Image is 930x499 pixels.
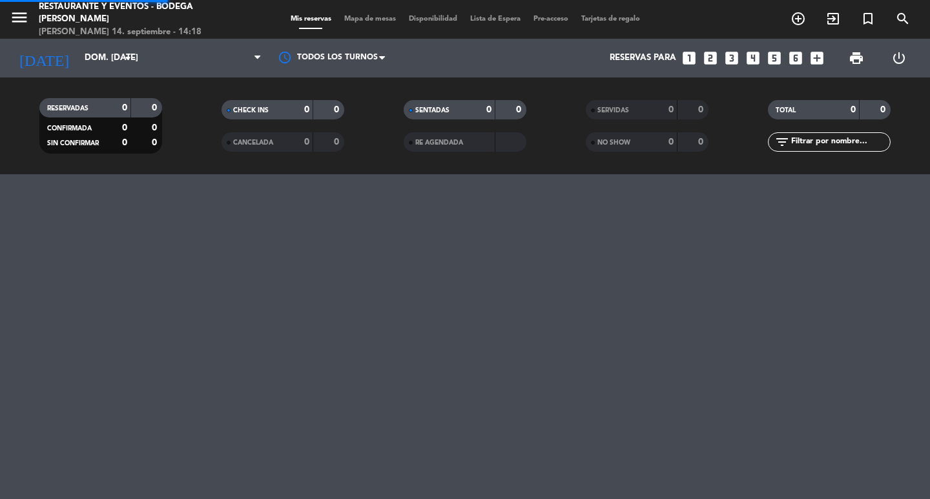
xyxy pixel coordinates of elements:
strong: 0 [668,105,674,114]
span: Lista de Espera [464,15,527,23]
span: TOTAL [776,107,796,114]
strong: 0 [122,103,127,112]
strong: 0 [122,123,127,132]
strong: 0 [334,105,342,114]
strong: 0 [668,137,674,147]
i: looks_3 [723,50,740,66]
span: SENTADAS [415,107,449,114]
input: Filtrar por nombre... [790,135,890,149]
span: SIN CONFIRMAR [47,140,99,147]
i: add_box [809,50,825,66]
span: Mapa de mesas [338,15,402,23]
strong: 0 [152,103,160,112]
strong: 0 [122,138,127,147]
i: looks_4 [745,50,761,66]
strong: 0 [851,105,856,114]
span: CANCELADA [233,139,273,146]
i: looks_two [702,50,719,66]
strong: 0 [698,137,706,147]
div: LOG OUT [878,39,920,77]
i: exit_to_app [825,11,841,26]
i: arrow_drop_down [120,50,136,66]
div: [PERSON_NAME] 14. septiembre - 14:18 [39,26,223,39]
strong: 0 [304,137,309,147]
i: power_settings_new [891,50,907,66]
strong: 0 [880,105,888,114]
span: SERVIDAS [597,107,629,114]
i: turned_in_not [860,11,876,26]
span: NO SHOW [597,139,630,146]
span: Disponibilidad [402,15,464,23]
i: filter_list [774,134,790,150]
strong: 0 [152,123,160,132]
i: add_circle_outline [790,11,806,26]
strong: 0 [486,105,491,114]
span: print [849,50,864,66]
div: Restaurante y Eventos - Bodega [PERSON_NAME] [39,1,223,26]
span: Pre-acceso [527,15,575,23]
strong: 0 [334,137,342,147]
i: looks_6 [787,50,804,66]
span: CHECK INS [233,107,269,114]
span: Reservas para [610,53,676,63]
i: looks_one [681,50,697,66]
span: Mis reservas [284,15,338,23]
strong: 0 [698,105,706,114]
span: RESERVADAS [47,105,88,112]
i: menu [10,8,29,27]
strong: 0 [304,105,309,114]
span: RE AGENDADA [415,139,463,146]
i: [DATE] [10,44,78,72]
button: menu [10,8,29,32]
strong: 0 [516,105,524,114]
strong: 0 [152,138,160,147]
span: Tarjetas de regalo [575,15,646,23]
span: CONFIRMADA [47,125,92,132]
i: looks_5 [766,50,783,66]
i: search [895,11,911,26]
